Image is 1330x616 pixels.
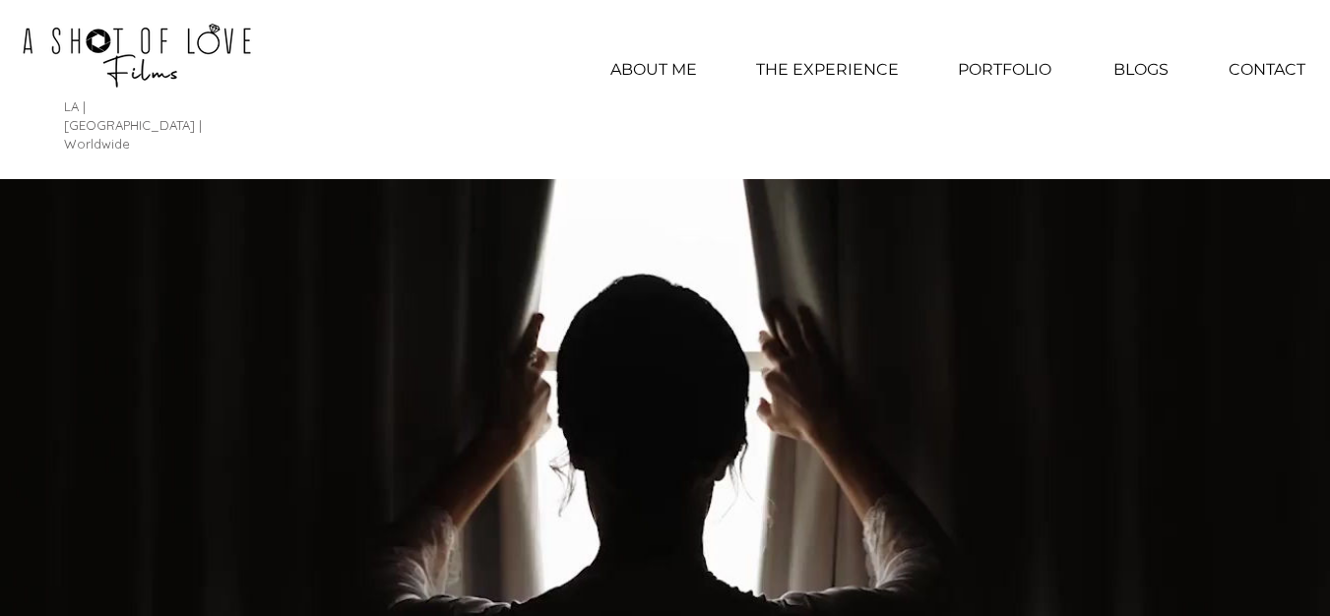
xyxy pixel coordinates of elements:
span: LA | [GEOGRAPHIC_DATA] | Worldwide [64,98,202,152]
p: PORTFOLIO [948,45,1061,94]
p: BLOGS [1104,45,1178,94]
div: PORTFOLIO [927,45,1083,94]
a: ABOUT ME [580,45,728,94]
a: BLOGS [1083,45,1199,94]
a: THE EXPERIENCE [728,45,927,94]
p: CONTACT [1219,45,1315,94]
p: THE EXPERIENCE [746,45,909,94]
p: ABOUT ME [601,45,707,94]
